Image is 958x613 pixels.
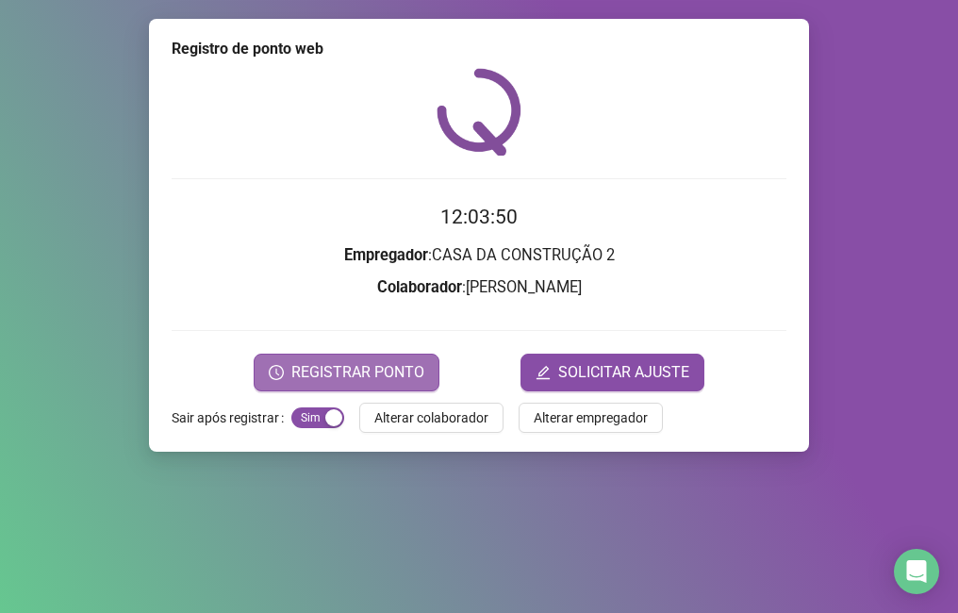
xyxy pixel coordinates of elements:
button: Alterar colaborador [359,403,504,433]
button: REGISTRAR PONTO [254,354,439,391]
button: editSOLICITAR AJUSTE [520,354,704,391]
span: REGISTRAR PONTO [291,361,424,384]
div: Open Intercom Messenger [894,549,939,594]
strong: Colaborador [377,278,462,296]
strong: Empregador [344,246,428,264]
time: 12:03:50 [440,206,518,228]
div: Registro de ponto web [172,38,786,60]
h3: : [PERSON_NAME] [172,275,786,300]
span: Alterar colaborador [374,407,488,428]
button: Alterar empregador [519,403,663,433]
label: Sair após registrar [172,403,291,433]
img: QRPoint [437,68,521,156]
span: SOLICITAR AJUSTE [558,361,689,384]
span: clock-circle [269,365,284,380]
h3: : CASA DA CONSTRUÇÃO 2 [172,243,786,268]
span: edit [536,365,551,380]
span: Alterar empregador [534,407,648,428]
